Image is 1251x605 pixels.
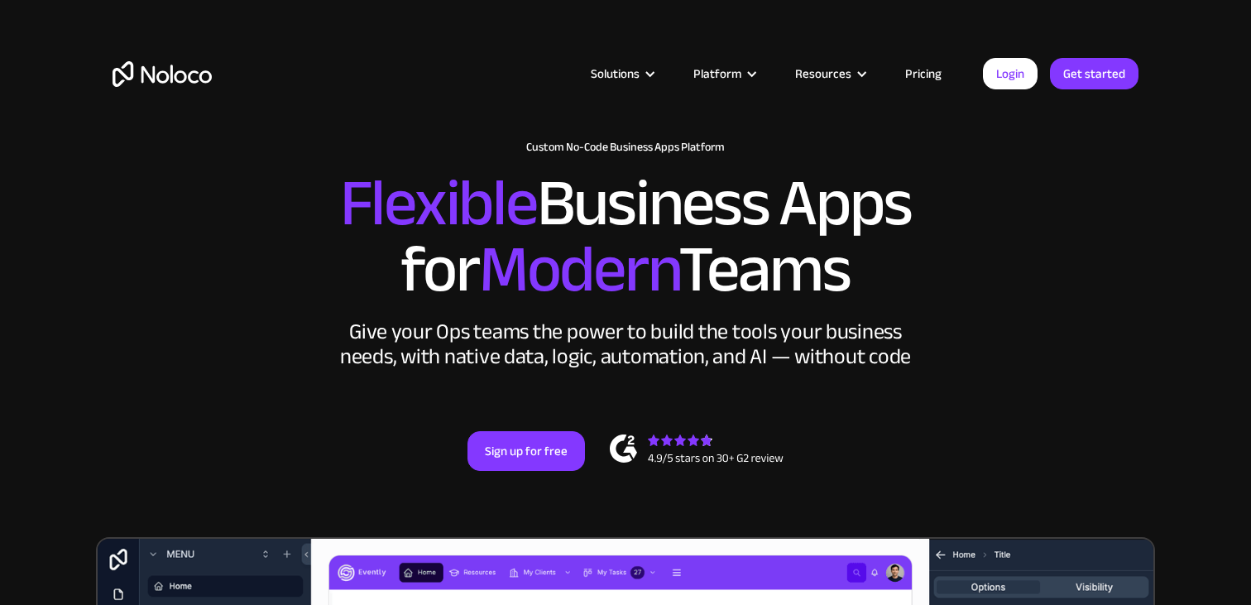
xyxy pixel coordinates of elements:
div: Solutions [591,63,640,84]
div: Give your Ops teams the power to build the tools your business needs, with native data, logic, au... [336,319,915,369]
h2: Business Apps for Teams [113,170,1138,303]
div: Resources [774,63,884,84]
div: Platform [673,63,774,84]
span: Modern [479,208,678,331]
span: Flexible [340,142,537,265]
div: Resources [795,63,851,84]
a: Get started [1050,58,1138,89]
div: Solutions [570,63,673,84]
a: Pricing [884,63,962,84]
div: Platform [693,63,741,84]
a: home [113,61,212,87]
a: Login [983,58,1038,89]
a: Sign up for free [467,431,585,471]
